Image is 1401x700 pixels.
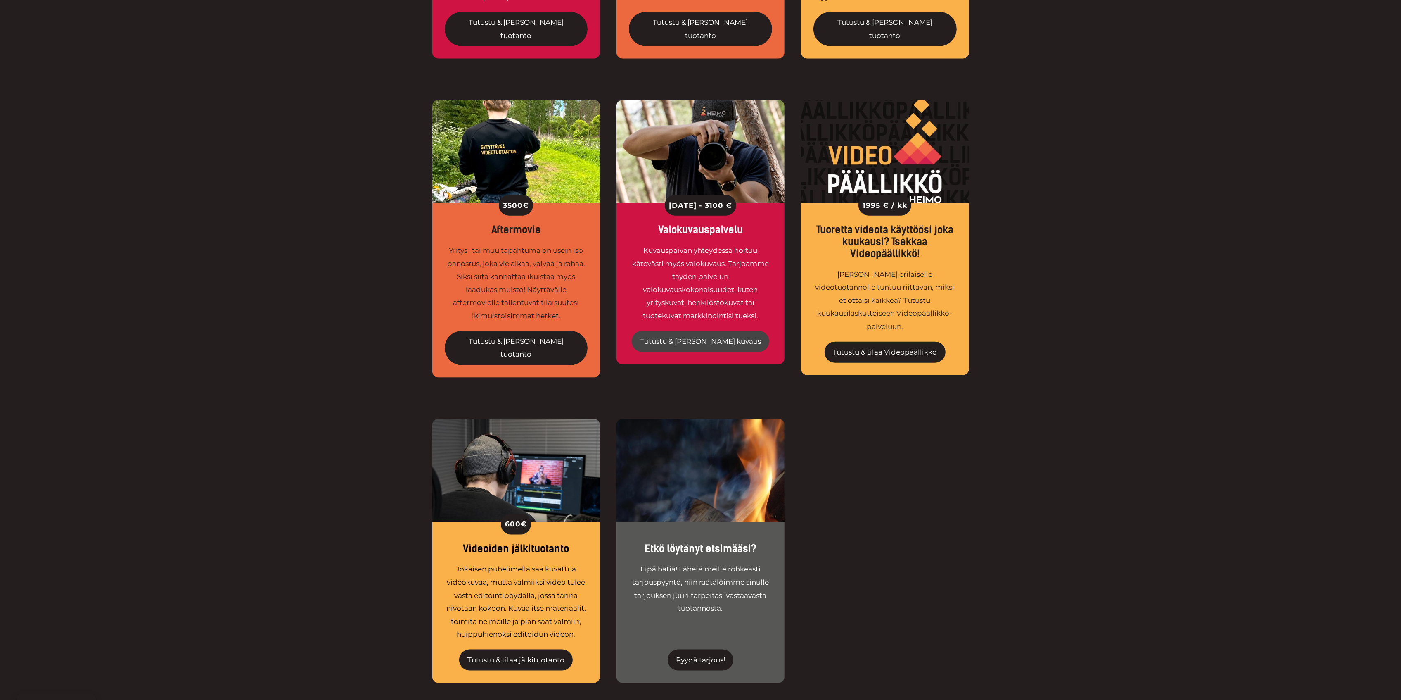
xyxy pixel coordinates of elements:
div: Eipä hätiä! Lähetä meille rohkeasti tarjouspyyntö, niin räätälöimme sinulle tarjouksen juuri tarp... [629,563,772,641]
a: Tutustu & [PERSON_NAME] tuotanto [445,331,588,365]
div: Jokaisen puhelimella saa kuvattua videokuvaa, mutta valmiiksi video tulee vasta editointipöydällä... [445,563,588,641]
div: [PERSON_NAME] erilaiselle videotuotannolle tuntuu riittävän, miksi et ottaisi kaikkea? Tutustu ku... [813,268,957,333]
img: Videotuotanto hinta | Tutustu Heimon hinnastoon tai pyydä tarjous [616,419,785,522]
div: Valokuvauspalvelu [629,224,772,236]
div: 3500 [499,195,533,216]
span: € [523,199,529,212]
a: Tutustu & tilaa Videopäällikkö [825,342,946,363]
img: valokuvaus yrityksille tukee videotuotantoa [616,100,785,203]
div: Yritys- tai muu tapahtuma on usein iso panostus, joka vie aikaa, vaivaa ja rahaa. Siksi siitä kan... [445,244,588,322]
div: Tuoretta videota käyttöösi joka kuukausi? Tsekkaa Videopäällikkö! [813,224,957,260]
div: 1995 € / kk [858,195,911,216]
a: Tutustu & [PERSON_NAME] tuotanto [445,12,588,46]
a: Pyydä tarjous! [668,650,733,671]
div: Aftermovie [445,224,588,236]
div: Etkö löytänyt etsimääsi? [629,543,772,555]
span: € [521,518,527,531]
img: Videopäällikkö tuo videotuotannon ammattilaisen markkinointitiimiisi. [801,100,969,203]
a: Tutustu & [PERSON_NAME] tuotanto [629,12,772,46]
div: Videoiden jälkituotanto [445,543,588,555]
a: Tutustu & [PERSON_NAME] tuotanto [813,12,957,46]
img: jalkituotanto [432,419,600,522]
div: [DATE] - 3100 € [665,195,736,216]
a: Tutustu & tilaa jälkituotanto [459,650,573,671]
div: Kuvauspäivän yhteydessä hoituu kätevästi myös valokuvaus. Tarjoamme täyden palvelun valokuvauskok... [629,244,772,322]
div: 600 [501,514,531,535]
a: Tutustu & [PERSON_NAME] kuvaus [632,331,769,352]
img: Videopäällikkö kameran kanssa kuvaushommissa luonnossa. [432,100,600,203]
